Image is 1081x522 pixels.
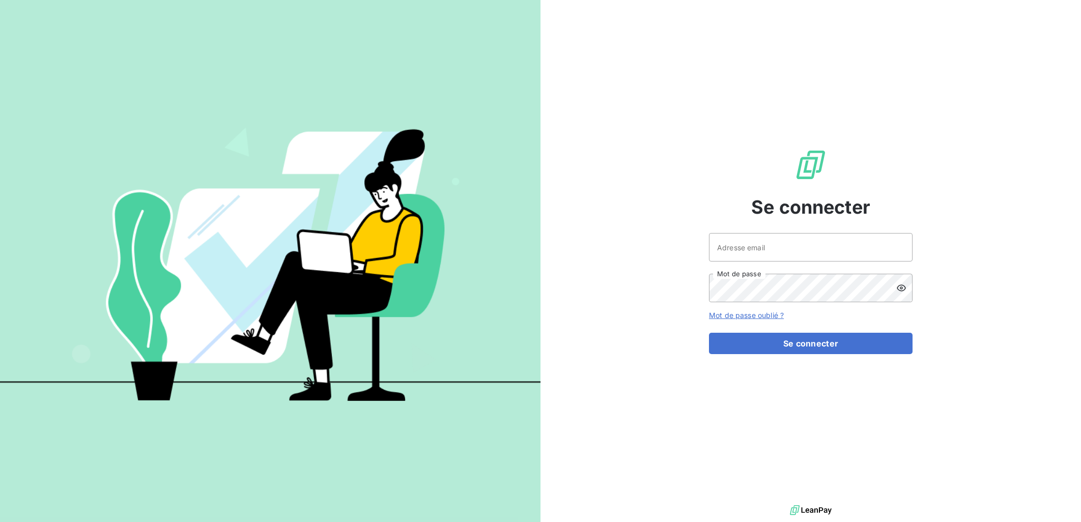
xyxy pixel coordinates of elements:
[709,333,913,354] button: Se connecter
[794,149,827,181] img: Logo LeanPay
[751,193,870,221] span: Se connecter
[709,233,913,262] input: placeholder
[790,503,832,518] img: logo
[709,311,784,320] a: Mot de passe oublié ?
